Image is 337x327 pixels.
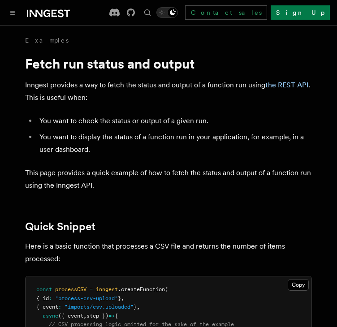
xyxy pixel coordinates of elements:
[36,304,58,310] span: { event
[25,56,312,72] h1: Fetch run status and output
[90,286,93,293] span: =
[43,313,58,319] span: async
[37,115,312,127] li: You want to check the status or output of a given run.
[58,304,61,310] span: :
[25,79,312,104] p: Inngest provides a way to fetch the status and output of a function run using . This is useful when:
[37,131,312,156] li: You want to display the status of a function run in your application, for example, in a user dash...
[58,313,83,319] span: ({ event
[55,286,86,293] span: processCSV
[265,81,309,89] a: the REST API
[108,313,115,319] span: =>
[271,5,330,20] a: Sign Up
[83,313,86,319] span: ,
[156,7,178,18] button: Toggle dark mode
[115,313,118,319] span: {
[25,240,312,265] p: Here is a basic function that processes a CSV file and returns the number of items processed:
[134,304,137,310] span: }
[25,36,69,45] a: Examples
[118,295,121,301] span: }
[137,304,140,310] span: ,
[288,279,309,291] button: Copy
[96,286,118,293] span: inngest
[25,220,95,233] a: Quick Snippet
[142,7,153,18] button: Find something...
[36,286,52,293] span: const
[86,313,108,319] span: step })
[121,295,124,301] span: ,
[55,295,118,301] span: "process-csv-upload"
[185,5,267,20] a: Contact sales
[36,295,49,301] span: { id
[65,304,134,310] span: "imports/csv.uploaded"
[165,286,168,293] span: (
[25,167,312,192] p: This page provides a quick example of how to fetch the status and output of a function run using ...
[49,295,52,301] span: :
[118,286,165,293] span: .createFunction
[7,7,18,18] button: Toggle navigation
